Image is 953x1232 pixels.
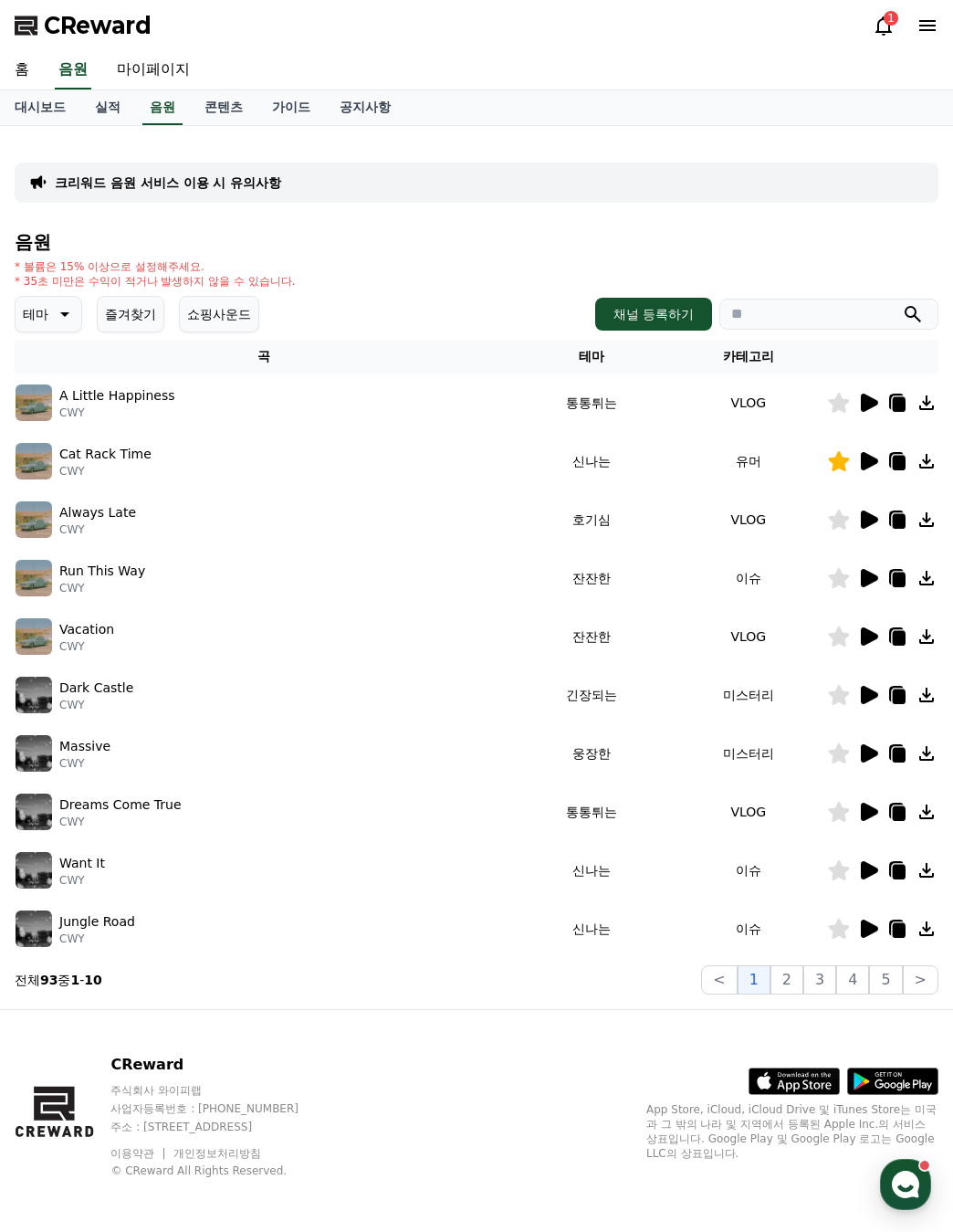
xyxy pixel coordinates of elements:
button: 1 [738,965,770,995]
img: music [16,560,52,596]
td: 미스터리 [670,666,827,724]
button: 5 [869,965,902,995]
p: Run This Way [59,562,145,581]
img: music [16,443,52,479]
td: VLOG [670,490,827,549]
p: CWY [59,522,136,537]
a: 가이드 [257,90,325,125]
a: 대화 [120,579,236,625]
td: 신나는 [512,900,669,958]
p: CWY [59,932,135,946]
a: 마이페이지 [102,51,204,90]
td: VLOG [670,374,827,432]
h4: 음원 [15,232,938,252]
p: Cat Rack Time [59,445,152,464]
button: 채널 등록하기 [595,298,712,331]
p: 테마 [23,301,48,327]
p: Dark Castle [59,679,133,698]
td: 신나는 [512,841,669,900]
td: 유머 [670,432,827,490]
td: 잔잔한 [512,607,669,666]
a: 홈 [5,579,120,625]
a: 크리워드 음원 서비스 이용 시 유의사항 [55,174,281,192]
img: music [16,794,52,830]
td: VLOG [670,783,827,841]
img: music [16,852,52,889]
td: 웅장한 [512,724,669,783]
p: Always Late [59,503,136,522]
a: 이용약관 [110,1147,168,1160]
img: music [16,384,52,421]
p: © CReward All Rights Reserved. [110,1164,333,1178]
button: 즐겨찾기 [97,296,164,332]
p: CWY [59,581,145,595]
td: 이슈 [670,900,827,958]
button: 2 [770,965,803,995]
p: 사업자등록번호 : [PHONE_NUMBER] [110,1101,333,1116]
a: 공지사항 [325,90,405,125]
th: 테마 [512,340,669,374]
button: < [701,965,737,995]
span: 홈 [58,606,68,621]
strong: 10 [84,973,101,987]
td: 이슈 [670,841,827,900]
a: 콘텐츠 [190,90,257,125]
p: CWY [59,756,110,771]
button: 테마 [15,296,82,332]
p: CReward [110,1054,333,1076]
p: Want It [59,854,105,873]
td: 통통튀는 [512,374,669,432]
img: music [16,501,52,538]
img: music [16,735,52,772]
p: CWY [59,698,133,712]
span: CReward [44,11,152,40]
p: * 볼륨은 15% 이상으로 설정해주세요. [15,259,296,274]
a: 음원 [55,51,91,90]
img: music [16,911,52,947]
p: Dreams Come True [59,795,182,815]
td: 긴장되는 [512,666,669,724]
div: 1 [884,11,898,26]
a: CReward [15,11,152,40]
p: Jungle Road [59,912,135,932]
p: App Store, iCloud, iCloud Drive 및 iTunes Store는 미국과 그 밖의 나라 및 지역에서 등록된 Apple Inc.의 서비스 상표입니다. Goo... [646,1102,938,1161]
td: 통통튀는 [512,783,669,841]
p: 주식회사 와이피랩 [110,1083,333,1098]
button: > [903,965,938,995]
p: CWY [59,464,152,479]
a: 실적 [80,90,135,125]
a: 개인정보처리방침 [173,1147,261,1160]
span: 설정 [282,606,304,621]
img: music [16,618,52,655]
strong: 93 [40,973,58,987]
p: 전체 중 - [15,971,102,989]
p: CWY [59,639,114,654]
p: CWY [59,815,182,829]
td: 신나는 [512,432,669,490]
p: CWY [59,873,105,888]
a: 음원 [142,90,183,125]
strong: 1 [70,973,79,987]
td: 이슈 [670,549,827,607]
td: VLOG [670,607,827,666]
p: Vacation [59,620,114,639]
p: 주소 : [STREET_ADDRESS] [110,1120,333,1134]
p: CWY [59,405,175,420]
td: 호기심 [512,490,669,549]
span: 대화 [167,607,189,622]
button: 4 [836,965,869,995]
td: 미스터리 [670,724,827,783]
p: Massive [59,737,110,756]
p: A Little Happiness [59,386,175,405]
p: * 35초 미만은 수익이 적거나 발생하지 않을 수 있습니다. [15,274,296,289]
td: 잔잔한 [512,549,669,607]
a: 설정 [236,579,351,625]
th: 카테고리 [670,340,827,374]
button: 3 [803,965,836,995]
button: 쇼핑사운드 [179,296,259,332]
img: music [16,677,52,713]
a: 1 [873,15,895,37]
th: 곡 [15,340,512,374]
